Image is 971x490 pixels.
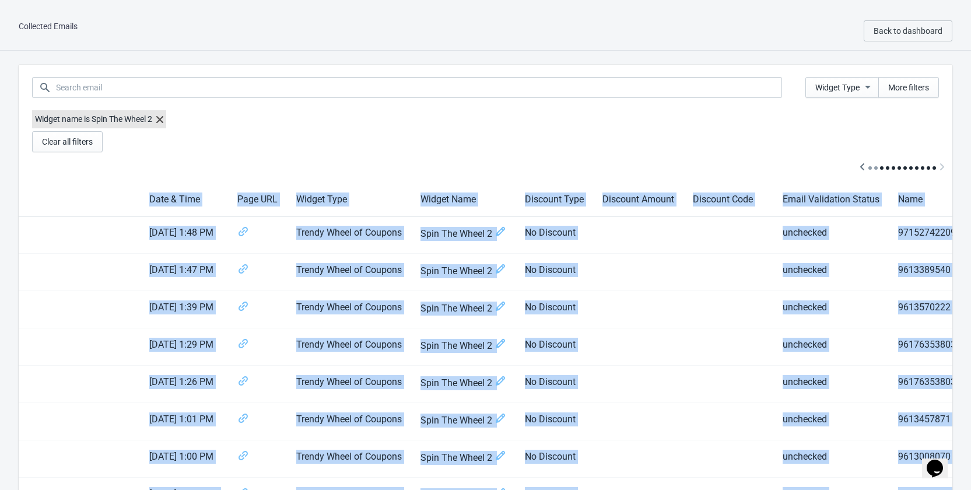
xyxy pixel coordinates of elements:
span: Spin The Wheel 2 [420,226,506,242]
span: Clear all filters [42,137,93,146]
span: Spin The Wheel 2 [420,375,506,391]
span: Back to dashboard [874,26,942,36]
td: [DATE] 1:48 PM [140,216,228,254]
span: Spin The Wheel 2 [420,300,506,316]
td: Trendy Wheel of Coupons [287,328,411,366]
button: More filters [878,77,939,98]
td: unchecked [773,216,889,254]
td: [DATE] 1:01 PM [140,403,228,440]
span: Spin The Wheel 2 [420,338,506,353]
label: Widget name is Spin The Wheel 2 [32,110,166,128]
th: Discount Code [683,183,773,216]
span: Spin The Wheel 2 [420,450,506,466]
td: unchecked [773,403,889,440]
td: Trendy Wheel of Coupons [287,403,411,440]
td: No Discount [516,254,593,291]
td: Trendy Wheel of Coupons [287,216,411,254]
span: Spin The Wheel 2 [420,263,506,279]
td: No Discount [516,328,593,366]
td: [DATE] 1:29 PM [140,328,228,366]
td: Trendy Wheel of Coupons [287,440,411,478]
span: More filters [888,83,929,92]
th: Widget Type [287,183,411,216]
td: unchecked [773,440,889,478]
iframe: chat widget [922,443,959,478]
td: [DATE] 1:00 PM [140,440,228,478]
span: Widget Type [815,83,860,92]
td: Trendy Wheel of Coupons [287,366,411,403]
td: No Discount [516,366,593,403]
td: Trendy Wheel of Coupons [287,254,411,291]
th: Date & Time [140,183,228,216]
input: Search email [55,77,782,98]
td: No Discount [516,216,593,254]
span: Spin The Wheel 2 [420,412,506,428]
td: [DATE] 1:47 PM [140,254,228,291]
th: Widget Name [411,183,516,216]
button: Scroll table left one column [852,157,873,178]
td: No Discount [516,403,593,440]
th: Page URL [228,183,287,216]
td: Trendy Wheel of Coupons [287,291,411,328]
td: unchecked [773,328,889,366]
td: unchecked [773,254,889,291]
td: [DATE] 1:26 PM [140,366,228,403]
button: Clear all filters [32,131,103,152]
td: unchecked [773,366,889,403]
th: Email Validation Status [773,183,889,216]
td: No Discount [516,440,593,478]
button: Widget Type [805,77,879,98]
th: Discount Type [516,183,593,216]
td: No Discount [516,291,593,328]
button: Back to dashboard [864,20,952,41]
td: [DATE] 1:39 PM [140,291,228,328]
td: unchecked [773,291,889,328]
th: Discount Amount [593,183,683,216]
